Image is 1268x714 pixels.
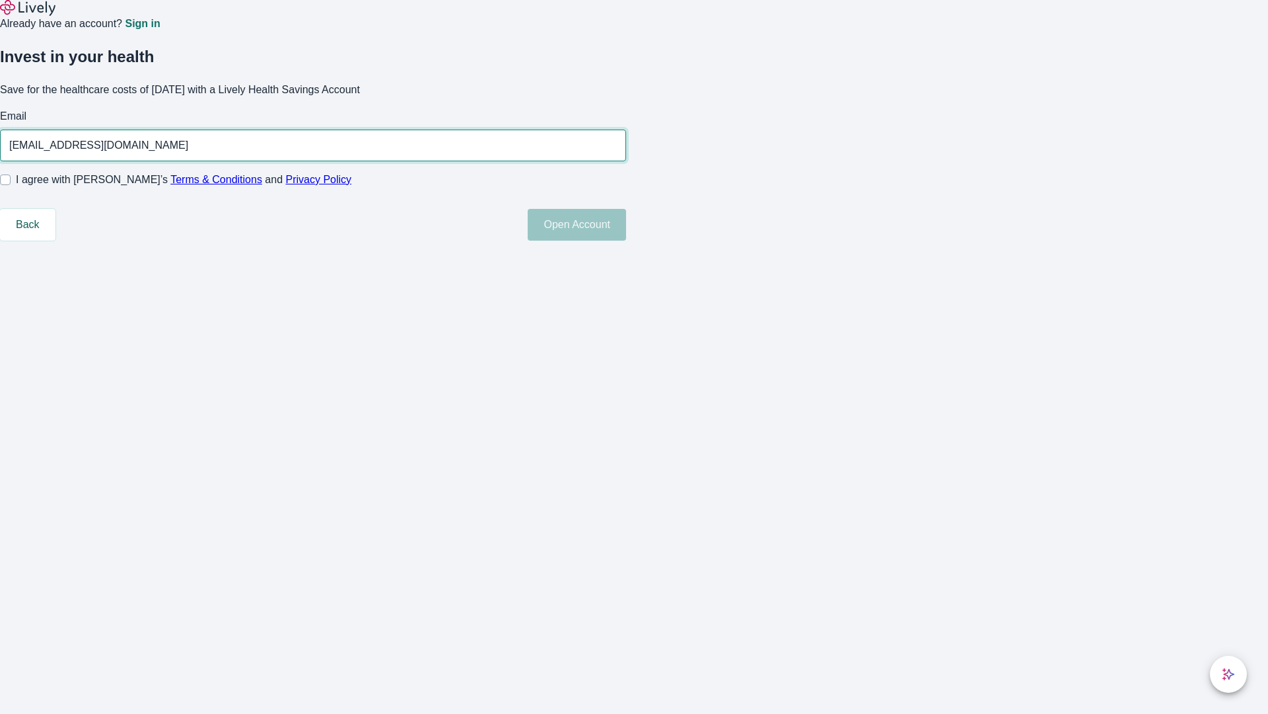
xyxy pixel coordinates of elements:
[16,172,351,188] span: I agree with [PERSON_NAME]’s and
[1210,656,1247,693] button: chat
[170,174,262,185] a: Terms & Conditions
[125,19,160,29] a: Sign in
[286,174,352,185] a: Privacy Policy
[1222,668,1235,681] svg: Lively AI Assistant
